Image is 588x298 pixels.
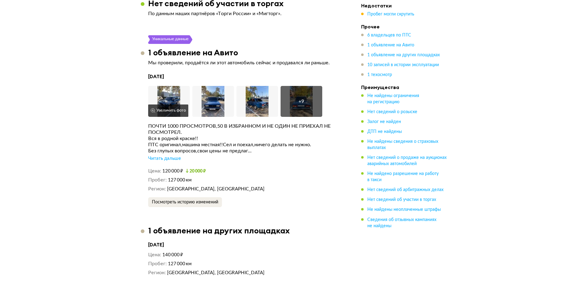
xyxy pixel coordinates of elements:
[148,123,343,135] div: ПОЧТИ 1000 ПРОСМОТРОВ,50 В ИЗБРАННОМ И НЕ ОДИН НЕ ПРИЕХАЛ НЕ ПОСМОТРЕЛ.
[236,86,278,117] img: Car Photo
[148,86,190,117] img: Car Photo
[152,35,189,44] div: Уникальные данные
[186,169,206,173] small: 20 000 ₽
[148,60,343,66] p: Мы проверили, продаётся ли этот автомобиль сейчас и продавался ли раньше.
[367,43,414,47] span: 1 объявление на Авито
[162,169,183,173] span: 120 000 ₽
[367,63,439,67] span: 10 записей в истории эксплуатации
[148,135,343,142] div: Вся в родной краске!!
[148,241,343,248] h4: [DATE]
[148,142,343,148] div: ПТС оригинал,машина местная!!Сел и поехал,ничего делать не нужно.
[361,2,448,9] h4: Недостатки
[367,172,439,182] span: Не найдено разрешение на работу в такси
[168,178,192,182] span: 127 000 км
[367,188,444,192] span: Нет сведений об арбитражных делах
[152,200,218,204] span: Посмотреть историю изменений
[167,270,265,275] span: [GEOGRAPHIC_DATA], [GEOGRAPHIC_DATA]
[367,53,440,57] span: 1 объявление на других площадках
[148,48,238,57] h3: 1 объявление на Авито
[148,168,161,174] dt: Цена
[192,86,234,117] img: Car Photo
[367,198,436,202] span: Нет сведений об участии в торгах
[148,270,166,276] dt: Регион
[361,84,448,90] h4: Преимущества
[367,139,438,150] span: Не найдены сведения о страховых выплатах
[148,148,343,154] div: Без глупых вопросов,свои цены не предлаг...
[367,217,436,228] span: Сведения об отзывных кампаниях не найдены
[148,197,222,207] button: Посмотреть историю изменений
[367,155,447,166] span: Нет сведений о продаже на аукционах аварийных автомобилей
[148,186,166,192] dt: Регион
[367,33,411,37] span: 6 владельцев по ПТС
[148,261,167,267] dt: Пробег
[148,104,188,117] button: Увеличить фото
[167,187,265,191] span: [GEOGRAPHIC_DATA], [GEOGRAPHIC_DATA]
[148,252,161,258] dt: Цена
[367,12,414,16] span: Пробег могли скрутить
[361,23,448,30] h4: Прочее
[367,110,417,114] span: Нет сведений о розыске
[148,155,181,162] div: Читать дальше
[148,226,290,235] h3: 1 объявление на других площадках
[367,73,392,77] span: 1 техосмотр
[367,207,441,212] span: Не найдены неоплаченные штрафы
[148,73,343,80] h4: [DATE]
[148,11,343,17] p: По данным наших партнёров «Торги России» и «Мигторг».
[162,253,183,257] span: 140 000 ₽
[148,177,167,183] dt: Пробег
[298,98,304,104] div: + 9
[367,120,401,124] span: Залог не найден
[168,262,192,266] span: 127 000 км
[367,130,402,134] span: ДТП не найдены
[367,94,419,104] span: Не найдены ограничения на регистрацию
